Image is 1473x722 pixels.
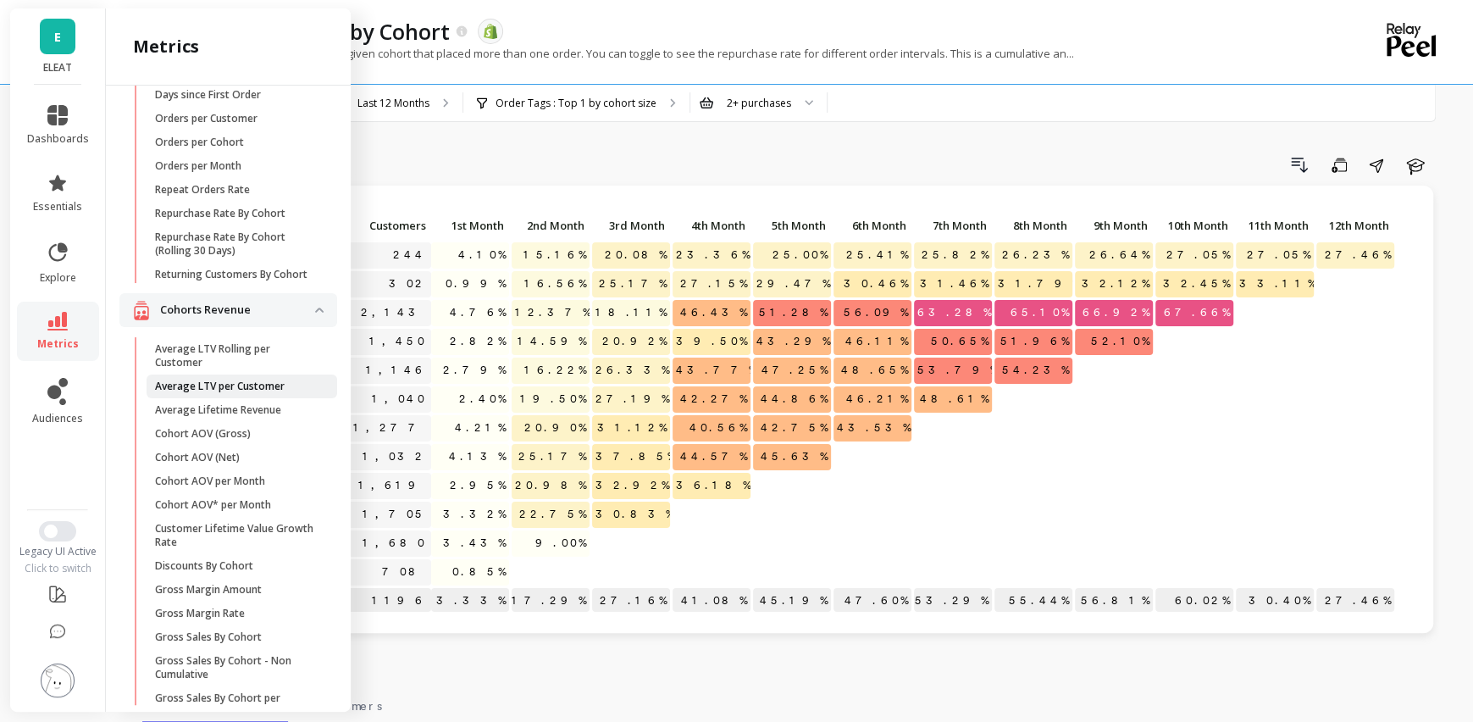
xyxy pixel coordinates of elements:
[757,444,831,469] span: 45.63%
[599,329,670,354] span: 20.92%
[595,271,670,297] span: 25.17%
[1243,242,1314,268] span: 27.05%
[757,415,831,441] span: 42.75%
[10,545,106,558] div: Legacy UI Active
[446,300,509,325] span: 4.76%
[435,219,504,232] span: 1st Month
[133,300,150,321] img: navigation item icon
[1074,214,1155,240] div: Toggle SortBy
[673,329,750,354] span: 39.50%
[455,242,509,268] span: 4.10%
[521,271,590,297] span: 16.56%
[155,498,271,512] p: Cohort AOV* per Month
[456,386,509,412] span: 2.40%
[155,403,281,417] p: Average Lifetime Revenue
[33,200,82,214] span: essentials
[515,444,590,469] span: 25.17%
[1078,219,1148,232] span: 9th Month
[385,271,431,297] a: 302
[999,358,1072,383] span: 54.23%
[994,214,1072,237] p: 8th Month
[756,219,826,232] span: 5th Month
[315,308,324,313] img: down caret icon
[155,654,317,681] p: Gross Sales By Cohort - Non Cumulative
[32,412,83,425] span: audiences
[727,95,791,111] div: 2+ purchases
[592,473,673,498] span: 32.92%
[840,300,911,325] span: 56.09%
[517,386,590,412] span: 19.50%
[686,415,750,441] span: 40.56%
[431,588,509,614] p: 3.33%
[512,300,594,325] span: 12.37%
[355,473,431,498] a: 1,619
[676,219,745,232] span: 4th Month
[368,386,431,412] a: 1,040
[350,415,431,441] a: 1,277
[160,302,315,319] p: Cohorts Revenue
[592,588,670,614] p: 27.16%
[1155,214,1235,240] div: Toggle SortBy
[914,214,992,237] p: 7th Month
[54,27,61,47] span: E
[833,415,914,441] span: 43.53%
[1075,214,1153,237] p: 9th Month
[1236,271,1319,297] span: 33.11%
[446,473,509,498] span: 2.95%
[512,214,590,237] p: 2nd Month
[1086,242,1153,268] span: 26.64%
[1163,242,1233,268] span: 27.05%
[592,358,673,383] span: 26.33%
[756,300,831,325] span: 51.28%
[842,329,911,354] span: 46.11%
[366,329,431,354] a: 1,450
[483,24,498,39] img: api.shopify.svg
[673,214,750,237] p: 4th Month
[595,219,665,232] span: 3rd Month
[155,522,317,549] p: Customer Lifetime Value Growth Rate
[155,583,262,597] p: Gross Margin Amount
[591,214,672,240] div: Toggle SortBy
[840,271,911,297] span: 30.46%
[451,415,509,441] span: 4.21%
[753,588,831,614] p: 45.19%
[155,451,240,464] p: Cohort AOV (Net)
[512,588,590,614] p: 17.29%
[1235,214,1315,240] div: Toggle SortBy
[1155,214,1233,237] p: 10th Month
[133,35,199,58] h2: metrics
[1321,242,1394,268] span: 27.46%
[1315,214,1396,240] div: Toggle SortBy
[1075,588,1153,614] p: 56.81%
[515,219,584,232] span: 2nd Month
[753,271,833,297] span: 29.47%
[752,214,833,240] div: Toggle SortBy
[914,358,1001,383] span: 53.79%
[10,562,106,575] div: Click to switch
[1007,300,1072,325] span: 65.10%
[994,271,1083,297] span: 31.79%
[769,242,831,268] span: 25.00%
[155,136,244,149] p: Orders per Cohort
[39,521,76,541] button: Switch to New UI
[41,664,75,697] img: profile picture
[1239,219,1309,232] span: 11th Month
[592,502,677,527] span: 30.83%
[913,214,994,240] div: Toggle SortBy
[155,112,257,125] p: Orders per Customer
[592,444,678,469] span: 37.85%
[757,386,831,412] span: 44.86%
[155,607,245,620] p: Gross Margin Rate
[37,337,79,351] span: metrics
[142,46,1074,61] p: The percentage of customers in a given cohort that placed more than one order. You can toggle to ...
[837,219,906,232] span: 6th Month
[27,61,89,75] p: ELEAT
[1160,300,1233,325] span: 67.66%
[994,214,1074,240] div: Toggle SortBy
[155,630,262,644] p: Gross Sales By Cohort
[155,230,317,258] p: Repurchase Rate By Cohort (Rolling 30 Days)
[677,300,750,325] span: 46.43%
[511,214,591,240] div: Toggle SortBy
[916,386,992,412] span: 48.61%
[997,329,1072,354] span: 51.96%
